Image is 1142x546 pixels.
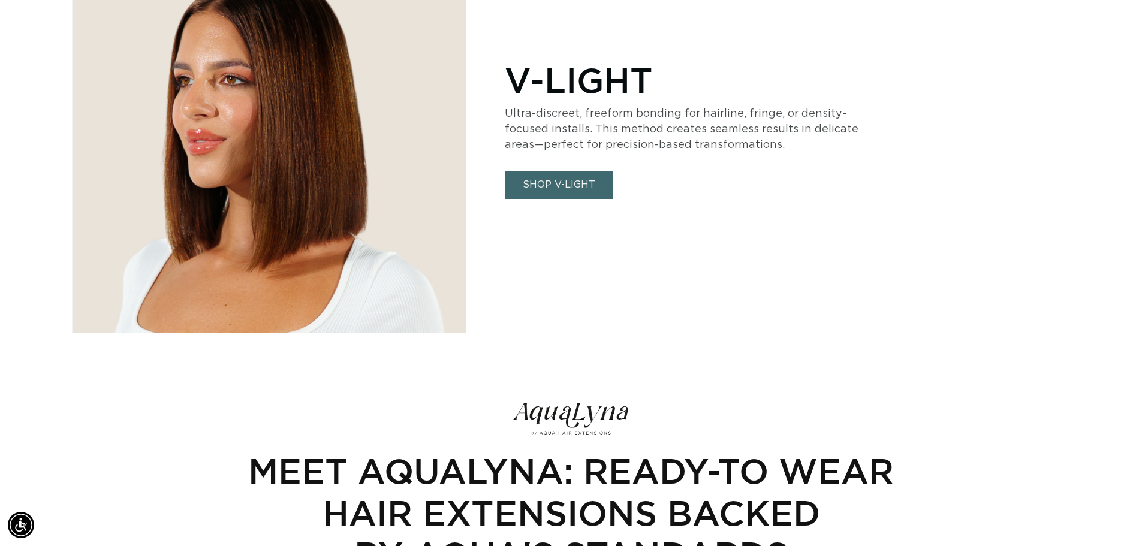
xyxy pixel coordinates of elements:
iframe: Chat Widget [1082,488,1142,546]
div: Accessibility Menu [8,512,34,538]
p: Ultra-discreet, freeform bonding for hairline, fringe, or density-focused installs. This method c... [505,106,864,153]
p: V-LIGHT [505,59,864,100]
a: SHOP V-LIGHT [505,171,613,199]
